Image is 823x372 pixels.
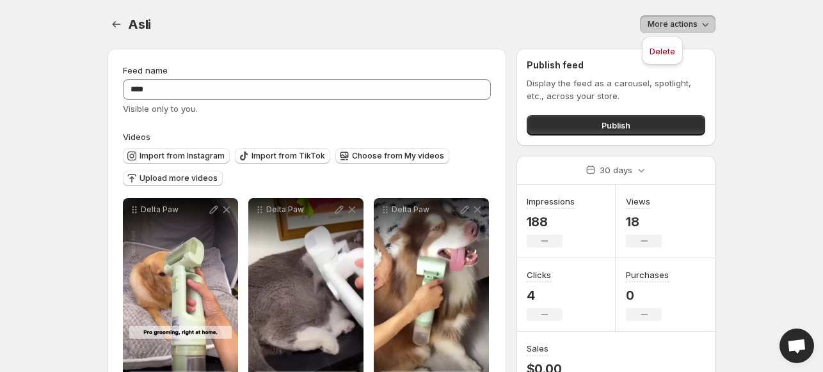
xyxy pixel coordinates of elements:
span: Upload more videos [140,173,218,183]
p: Delta Paw [141,205,207,215]
span: Choose from My videos [352,151,444,161]
button: Import from Instagram [123,148,230,164]
p: 0 [626,288,669,303]
h2: Publish feed [527,59,705,72]
span: Publish [602,119,630,132]
h3: Clicks [527,268,551,281]
p: 188 [527,214,575,229]
span: Asli [128,17,151,32]
button: Publish [527,115,705,136]
p: 30 days [600,164,632,176]
button: Delete feed [646,40,679,61]
button: Upload more videos [123,171,223,186]
span: Delete [650,46,675,56]
h3: Impressions [527,195,575,208]
button: Import from TikTok [235,148,330,164]
p: 4 [527,288,563,303]
button: Choose from My videos [335,148,449,164]
button: Settings [108,15,125,33]
h3: Purchases [626,268,669,281]
h3: Views [626,195,650,208]
p: Display the feed as a carousel, spotlight, etc., across your store. [527,77,705,102]
p: Delta Paw [392,205,458,215]
p: 18 [626,214,662,229]
span: More actions [648,19,698,29]
span: Visible only to you. [123,104,198,114]
div: Open chat [779,329,814,363]
span: Import from TikTok [252,151,325,161]
p: Delta Paw [266,205,333,215]
span: Import from Instagram [140,151,225,161]
h3: Sales [527,342,548,355]
button: More actions [640,15,715,33]
span: Feed name [123,65,168,75]
span: Videos [123,132,150,142]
